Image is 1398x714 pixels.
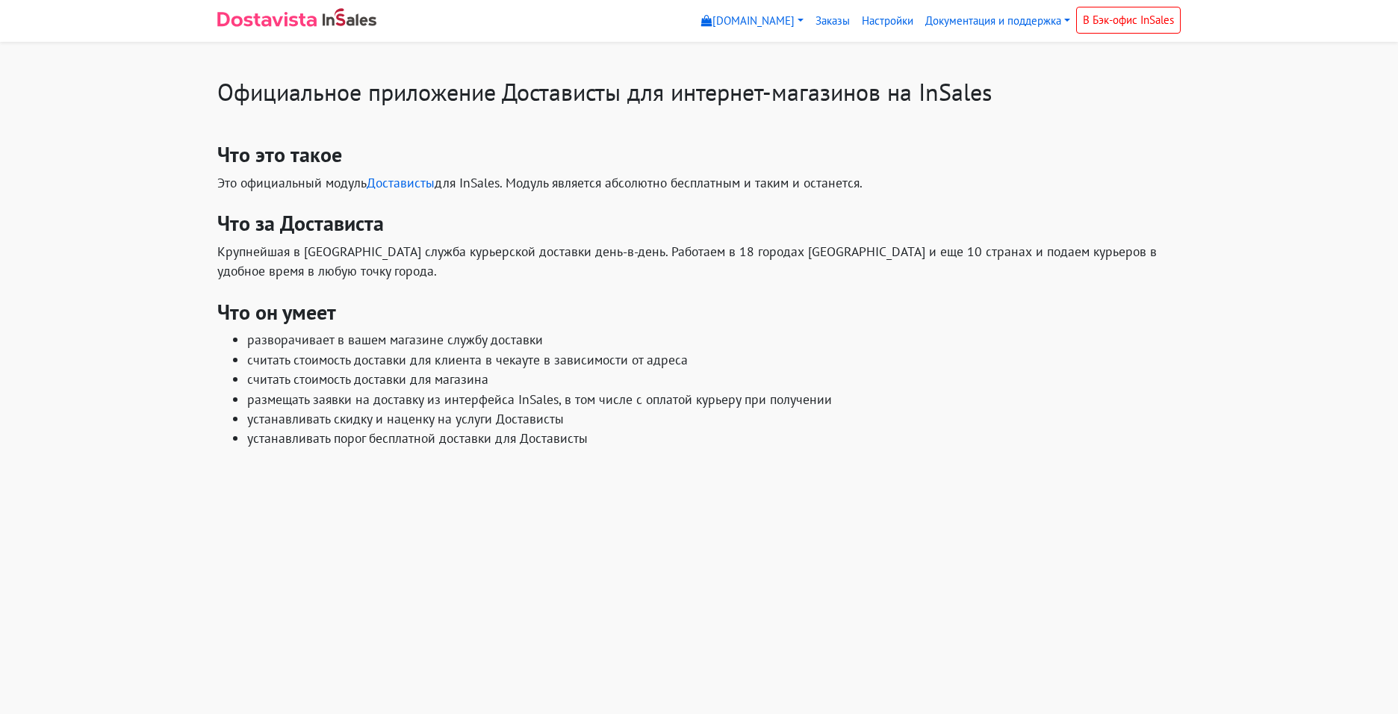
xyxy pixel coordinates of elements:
li: считать стоимость доставки для клиента в чекауте в зависимости от адреса [247,350,1181,370]
li: размещать заявки на доставку из интерфейса InSales, в том числе с оплатой курьеру при получении [247,390,1181,409]
a: Достависты [367,174,435,191]
h3: Что это такое [217,142,1181,167]
h1: Официальное приложение Достависты для интернет-магазинов на InSales [217,78,1181,106]
img: Dostavista - срочная курьерская служба доставки [217,12,317,27]
li: разворачивает в вашем магазине службу доставки [247,330,1181,350]
a: Документация и поддержка [919,7,1076,36]
a: В Бэк-офис InSales [1076,7,1181,34]
li: устанавливать порог бесплатной доставки для Достависты [247,429,1181,448]
p: Это официальный модуль для InSales. Модуль является абсолютно бесплатным и таким и останется. [217,173,1181,193]
a: [DOMAIN_NAME] [695,7,810,36]
img: InSales [323,8,376,26]
h3: Что он умеет [217,299,1181,325]
a: Настройки [856,7,919,36]
h3: Что за Достависта [217,211,1181,236]
li: устанавливать скидку и наценку на услуги Достависты [247,409,1181,429]
a: Заказы [810,7,856,36]
p: Крупнейшая в [GEOGRAPHIC_DATA] служба курьерской доставки день-в-день. Работаем в 18 городах [GEO... [217,242,1181,282]
li: считать стоимость доставки для магазина [247,370,1181,389]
